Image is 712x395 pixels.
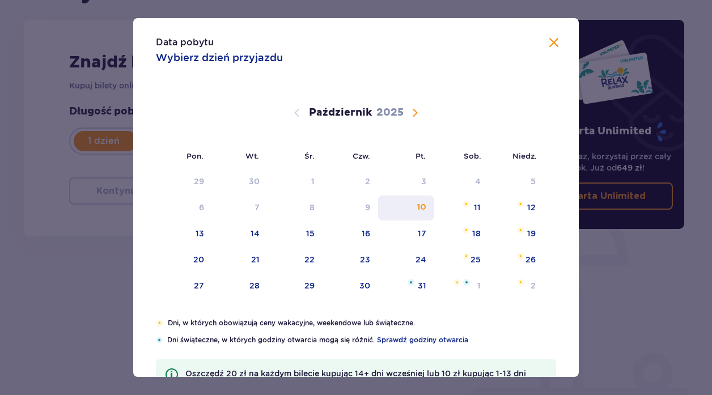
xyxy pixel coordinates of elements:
[156,169,212,194] td: Data niedostępna. poniedziałek, 29 września 2025
[156,248,212,273] td: poniedziałek, 20 października 2025
[418,228,426,239] div: 17
[249,280,260,291] div: 28
[323,222,379,247] td: czwartek, 16 października 2025
[365,202,370,213] div: 9
[304,280,315,291] div: 29
[475,176,481,187] div: 4
[193,254,204,265] div: 20
[454,279,461,286] img: Pomarańczowa gwiazdka
[268,274,323,299] td: środa, 29 października 2025
[199,202,204,213] div: 6
[527,228,536,239] div: 19
[323,274,379,299] td: czwartek, 30 października 2025
[527,202,536,213] div: 12
[464,151,481,160] small: Sob.
[212,169,268,194] td: Data niedostępna. wtorek, 30 września 2025
[489,196,544,220] td: niedziela, 12 października 2025
[194,176,204,187] div: 29
[268,196,323,220] td: Data niedostępna. środa, 8 października 2025
[290,106,304,120] button: Poprzedni miesiąc
[212,248,268,273] td: wtorek, 21 października 2025
[362,228,370,239] div: 16
[434,169,489,194] td: Data niedostępna. sobota, 4 października 2025
[360,254,370,265] div: 23
[463,279,470,286] img: Niebieska gwiazdka
[489,248,544,273] td: niedziela, 26 października 2025
[167,335,556,345] p: Dni świąteczne, w których godziny otwarcia mogą się różnić.
[418,280,426,291] div: 31
[309,106,372,120] p: Październik
[156,337,163,343] img: Niebieska gwiazdka
[547,36,561,50] button: Zamknij
[323,248,379,273] td: czwartek, 23 października 2025
[474,202,481,213] div: 11
[156,51,283,65] p: Wybierz dzień przyjazdu
[323,196,379,220] td: Data niedostępna. czwartek, 9 października 2025
[472,228,481,239] div: 18
[517,253,524,260] img: Pomarańczowa gwiazdka
[378,274,434,299] td: piątek, 31 października 2025
[421,176,426,187] div: 3
[156,36,214,49] p: Data pobytu
[378,222,434,247] td: piątek, 17 października 2025
[185,368,547,390] p: Oszczędź 20 zł na każdym bilecie kupując 14+ dni wcześniej lub 10 zł kupując 1-13 dni wcześniej!
[531,176,536,187] div: 5
[156,274,212,299] td: poniedziałek, 27 października 2025
[463,201,470,207] img: Pomarańczowa gwiazdka
[187,151,204,160] small: Pon.
[471,254,481,265] div: 25
[196,228,204,239] div: 13
[512,151,537,160] small: Niedz.
[517,201,524,207] img: Pomarańczowa gwiazdka
[212,222,268,247] td: wtorek, 14 października 2025
[376,106,404,120] p: 2025
[517,227,524,233] img: Pomarańczowa gwiazdka
[489,274,544,299] td: niedziela, 2 listopada 2025
[408,106,422,120] button: Następny miesiąc
[304,254,315,265] div: 22
[304,151,315,160] small: Śr.
[353,151,370,160] small: Czw.
[365,176,370,187] div: 2
[463,227,470,233] img: Pomarańczowa gwiazdka
[156,222,212,247] td: poniedziałek, 13 października 2025
[268,222,323,247] td: środa, 15 października 2025
[268,169,323,194] td: Data niedostępna. środa, 1 października 2025
[156,196,212,220] td: Data niedostępna. poniedziałek, 6 października 2025
[245,151,259,160] small: Wt.
[378,248,434,273] td: piątek, 24 października 2025
[251,228,260,239] div: 14
[489,169,544,194] td: Data niedostępna. niedziela, 5 października 2025
[251,254,260,265] div: 21
[378,196,434,220] td: piątek, 10 października 2025
[311,176,315,187] div: 1
[434,274,489,299] td: sobota, 1 listopada 2025
[168,318,556,328] p: Dni, w których obowiązują ceny wakacyjne, weekendowe lub świąteczne.
[156,320,163,326] img: Pomarańczowa gwiazdka
[323,169,379,194] td: Data niedostępna. czwartek, 2 października 2025
[378,169,434,194] td: Data niedostępna. piątek, 3 października 2025
[306,228,315,239] div: 15
[359,280,370,291] div: 30
[255,202,260,213] div: 7
[434,222,489,247] td: sobota, 18 października 2025
[408,279,414,286] img: Niebieska gwiazdka
[377,335,468,345] a: Sprawdź godziny otwarcia
[434,196,489,220] td: sobota, 11 października 2025
[531,280,536,291] div: 2
[194,280,204,291] div: 27
[477,280,481,291] div: 1
[489,222,544,247] td: niedziela, 19 października 2025
[416,151,426,160] small: Pt.
[463,253,470,260] img: Pomarańczowa gwiazdka
[268,248,323,273] td: środa, 22 października 2025
[249,176,260,187] div: 30
[517,279,524,286] img: Pomarańczowa gwiazdka
[212,274,268,299] td: wtorek, 28 października 2025
[525,254,536,265] div: 26
[417,202,426,213] div: 10
[416,254,426,265] div: 24
[212,196,268,220] td: Data niedostępna. wtorek, 7 października 2025
[310,202,315,213] div: 8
